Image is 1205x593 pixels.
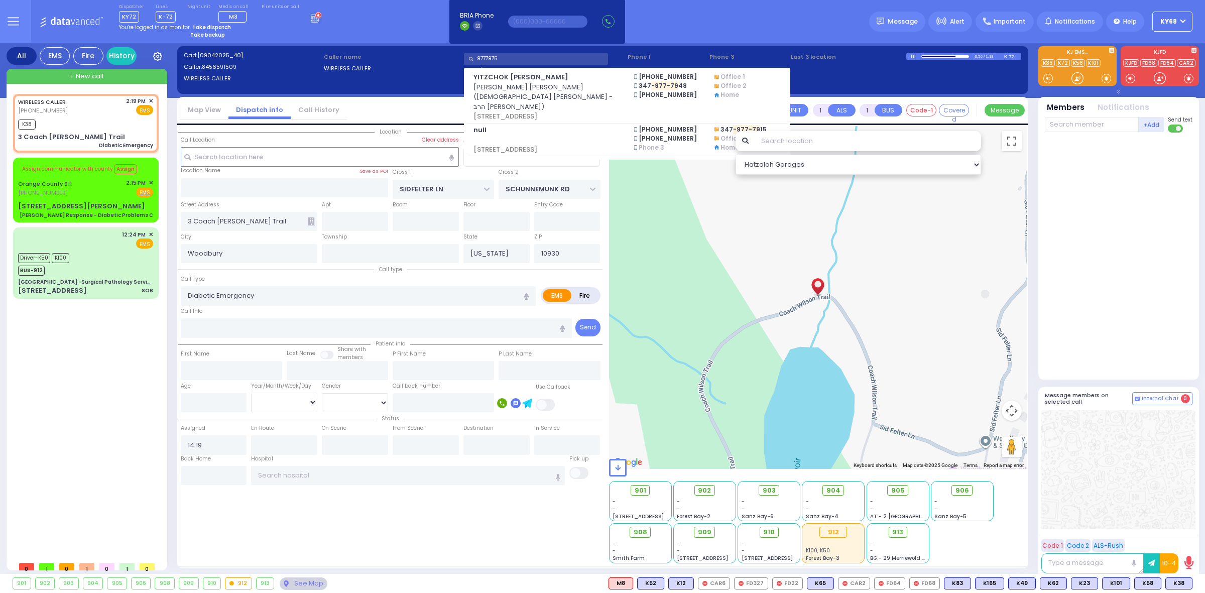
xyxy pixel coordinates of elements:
label: On Scene [322,424,346,432]
img: red-radio-icon.svg [879,581,884,586]
div: BLS [975,577,1004,589]
div: 904 [83,578,103,589]
span: Phone 3 [709,53,788,61]
a: Dispatch info [228,105,291,114]
label: Room [393,201,408,209]
label: State [463,233,477,241]
div: SOB [142,287,153,294]
label: Caller name [324,53,461,61]
span: [PHONE_NUMBER] [639,90,697,99]
img: smartphone.png [634,92,637,97]
button: Code 2 [1065,539,1091,552]
div: K62 [1040,577,1067,589]
span: ✕ [149,230,153,239]
label: Dispatcher [119,4,144,10]
span: K38 [18,120,36,130]
h5: Message members on selected call [1045,392,1132,405]
div: 912 [225,578,252,589]
label: ZIP [534,233,542,241]
span: Forest Bay-3 [806,554,839,562]
img: home-telephone.png [714,127,719,132]
span: 909 [698,527,711,537]
label: Call Type [181,275,205,283]
span: + New call [70,71,103,81]
div: 3 Coach [PERSON_NAME] Trail [18,132,125,142]
span: 0 [1181,394,1190,403]
span: Driver-K50 [18,253,50,263]
img: comment-alt.png [1135,397,1140,402]
span: Message [888,17,918,27]
div: BLS [1071,577,1098,589]
span: Location [375,128,407,136]
span: All areas [463,147,600,166]
div: 912 [819,527,847,538]
span: - [806,505,809,513]
span: 902 [698,486,711,496]
span: Office 2 [720,81,746,90]
span: - [742,505,745,513]
img: home.png [714,145,719,150]
label: P Last Name [499,350,532,358]
label: Location Name [181,167,220,175]
span: [PHONE_NUMBER] [639,134,697,143]
span: Home [720,143,739,152]
span: - [870,505,873,513]
span: [PHONE_NUMBER] [639,72,697,81]
label: Entry Code [534,201,563,209]
span: - [613,498,616,505]
span: members [337,353,363,361]
span: Assign communicator with county [22,165,113,173]
label: Location [464,65,624,74]
span: Sanz Bay-5 [934,513,967,520]
span: Call type [374,266,407,273]
span: 1 [79,563,94,570]
img: smartphone.png [634,145,637,150]
div: 908 [155,578,174,589]
span: - [742,539,745,547]
label: Floor [463,201,475,209]
label: Call back number [393,382,440,390]
button: BUS [875,104,902,116]
input: Search location here [181,147,459,166]
label: Areas [463,136,478,144]
span: - [613,539,616,547]
label: Turn off text [1168,124,1184,134]
span: K-72 [156,11,176,23]
a: Call History [291,105,347,114]
img: message.svg [877,18,884,25]
label: In Service [534,424,560,432]
span: 0 [19,563,34,570]
div: K58 [1134,577,1161,589]
span: - [934,498,937,505]
span: Home [720,90,739,99]
img: red-radio-icon.svg [914,581,919,586]
span: Help [1123,17,1137,26]
div: All [7,47,37,65]
span: AT - 2 [GEOGRAPHIC_DATA] [870,513,944,520]
span: Important [994,17,1026,26]
span: K100 [52,253,69,263]
label: Call Info [181,307,202,315]
label: Use Callback [536,383,570,391]
label: Medic on call [218,4,250,10]
img: red-radio-icon.svg [842,581,848,586]
div: Year/Month/Week/Day [251,382,317,390]
div: 902 [36,578,55,589]
div: 903 [59,578,78,589]
div: BLS [807,577,834,589]
span: [STREET_ADDRESS] [677,554,728,562]
span: 903 [763,486,776,496]
span: YITZCHOK [PERSON_NAME] [473,72,622,82]
label: Pick up [569,455,588,463]
div: ALS KJ [609,577,633,589]
label: Destination [463,424,494,432]
span: [PHONE_NUMBER] [18,189,68,197]
span: Office 2 [720,134,746,143]
input: Search member [1045,117,1139,132]
a: K58 [1071,59,1085,67]
button: Drag Pegman onto the map to open Street View [1002,437,1022,457]
span: -977-79 [651,81,678,90]
span: [PERSON_NAME] [PERSON_NAME] ([DEMOGRAPHIC_DATA] [PERSON_NAME] - הרב [PERSON_NAME]) [473,82,622,112]
span: 0 [140,563,155,570]
span: 0 [99,563,114,570]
